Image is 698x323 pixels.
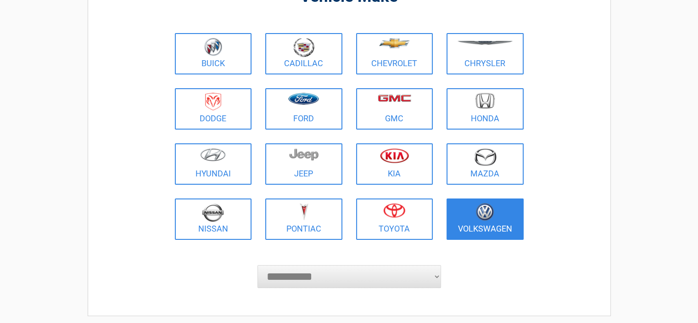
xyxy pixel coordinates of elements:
img: gmc [378,94,411,102]
img: pontiac [299,203,308,221]
a: Nissan [175,198,252,240]
a: Toyota [356,198,433,240]
a: Kia [356,143,433,185]
img: honda [475,93,495,109]
a: Volkswagen [447,198,524,240]
a: Chevrolet [356,33,433,74]
img: nissan [202,203,224,222]
a: Chrysler [447,33,524,74]
img: ford [288,93,319,105]
img: chevrolet [379,38,410,48]
img: mazda [474,148,497,166]
img: hyundai [200,148,226,161]
img: chrysler [457,41,513,45]
img: volkswagen [476,203,494,221]
a: Mazda [447,143,524,185]
a: Buick [175,33,252,74]
a: Jeep [265,143,342,185]
a: Ford [265,88,342,130]
img: toyota [383,203,405,218]
a: Pontiac [265,198,342,240]
a: Cadillac [265,33,342,74]
img: kia [380,148,409,163]
img: cadillac [293,38,314,57]
img: buick [204,38,222,56]
a: GMC [356,88,433,130]
a: Dodge [175,88,252,130]
a: Honda [447,88,524,130]
a: Hyundai [175,143,252,185]
img: jeep [289,148,318,161]
img: dodge [205,93,221,111]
